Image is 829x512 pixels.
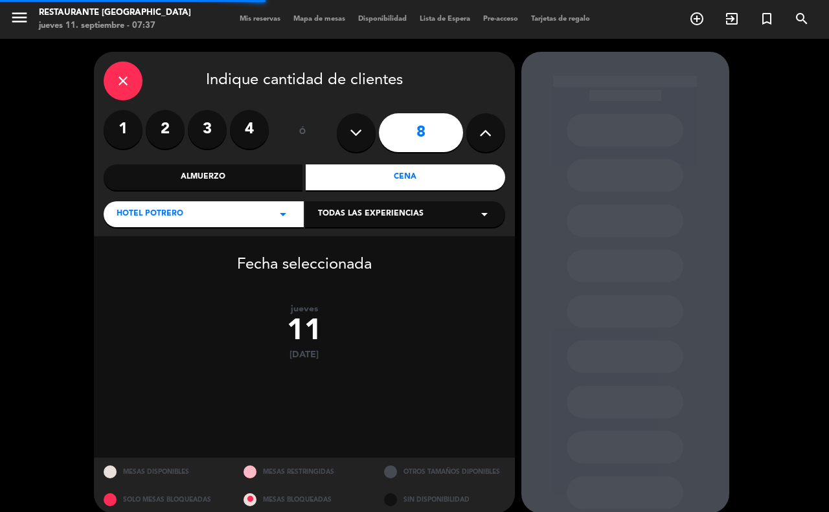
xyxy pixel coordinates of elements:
div: MESAS RESTRINGIDAS [234,458,374,485]
span: Hotel Potrero [117,208,183,221]
div: jueves [94,304,515,315]
i: add_circle_outline [689,11,705,27]
div: 11 [94,315,515,350]
label: 3 [188,110,227,149]
i: search [794,11,810,27]
div: ó [282,110,324,155]
label: 4 [230,110,269,149]
button: menu [10,8,29,32]
div: MESAS DISPONIBLES [94,458,234,485]
span: Tarjetas de regalo [525,16,596,23]
div: Indique cantidad de clientes [104,61,505,100]
div: jueves 11. septiembre - 07:37 [39,19,191,32]
span: Disponibilidad [352,16,413,23]
i: arrow_drop_down [275,206,291,222]
i: exit_to_app [724,11,740,27]
span: Todas las experiencias [318,208,424,221]
span: Mapa de mesas [287,16,352,23]
div: Fecha seleccionada [94,236,515,278]
span: Pre-acceso [477,16,525,23]
div: OTROS TAMAÑOS DIPONIBLES [374,458,515,485]
span: Mis reservas [233,16,287,23]
i: menu [10,8,29,27]
i: turned_in_not [759,11,775,27]
div: Almuerzo [104,164,303,190]
div: [DATE] [94,350,515,361]
label: 2 [146,110,185,149]
span: Lista de Espera [413,16,477,23]
i: arrow_drop_down [477,206,492,222]
i: close [115,73,131,89]
label: 1 [104,110,142,149]
div: Restaurante [GEOGRAPHIC_DATA] [39,6,191,19]
div: Cena [306,164,505,190]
